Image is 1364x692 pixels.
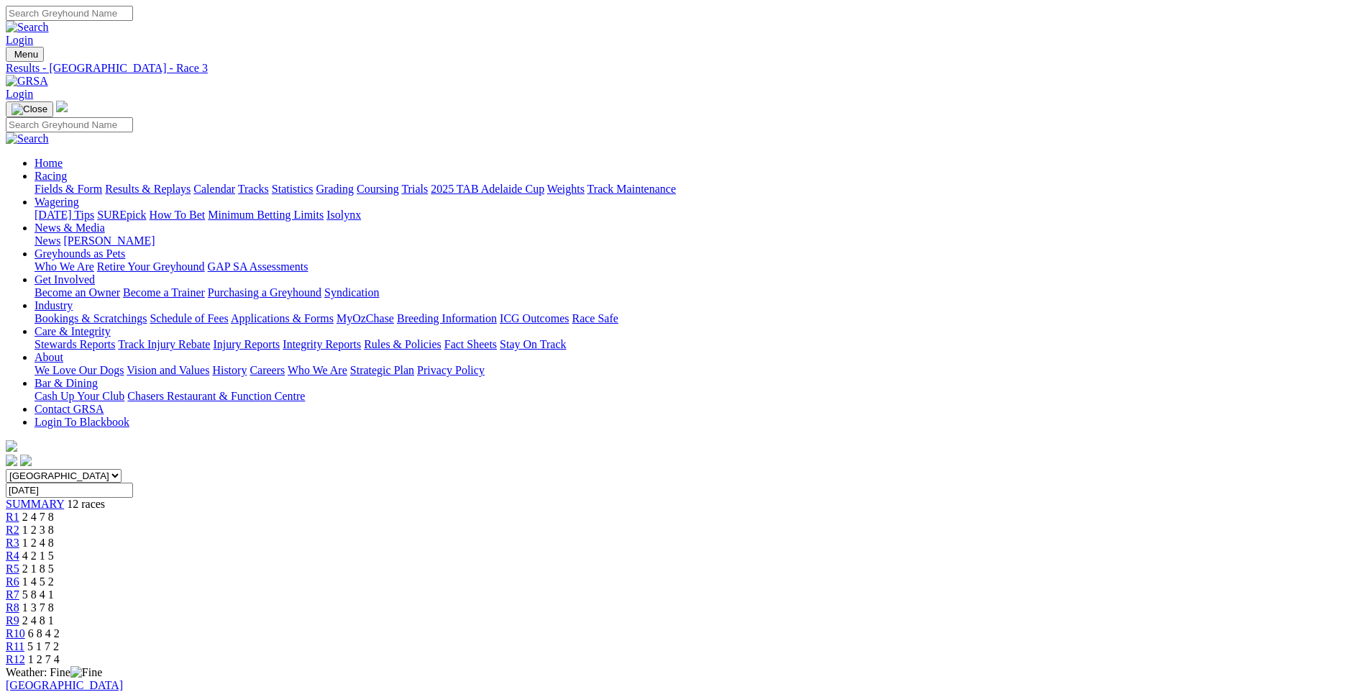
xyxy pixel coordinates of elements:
[35,416,129,428] a: Login To Blackbook
[35,183,102,195] a: Fields & Form
[35,260,94,273] a: Who We Are
[431,183,544,195] a: 2025 TAB Adelaide Cup
[212,364,247,376] a: History
[6,601,19,614] a: R8
[22,588,54,601] span: 5 8 4 1
[6,575,19,588] a: R6
[6,666,102,678] span: Weather: Fine
[20,455,32,466] img: twitter.svg
[22,550,54,562] span: 4 2 1 5
[35,222,105,234] a: News & Media
[35,312,1358,325] div: Industry
[22,511,54,523] span: 2 4 7 8
[28,627,60,639] span: 6 8 4 2
[6,455,17,466] img: facebook.svg
[324,286,379,299] a: Syndication
[127,364,209,376] a: Vision and Values
[22,575,54,588] span: 1 4 5 2
[250,364,285,376] a: Careers
[6,101,53,117] button: Toggle navigation
[587,183,676,195] a: Track Maintenance
[397,312,497,324] a: Breeding Information
[6,679,123,691] a: [GEOGRAPHIC_DATA]
[6,563,19,575] a: R5
[22,563,54,575] span: 2 1 8 5
[6,75,48,88] img: GRSA
[357,183,399,195] a: Coursing
[35,247,125,260] a: Greyhounds as Pets
[35,183,1358,196] div: Racing
[22,524,54,536] span: 1 2 3 8
[35,235,60,247] a: News
[27,640,59,652] span: 5 1 7 2
[500,338,566,350] a: Stay On Track
[6,498,64,510] a: SUMMARY
[35,235,1358,247] div: News & Media
[6,627,25,639] a: R10
[150,209,206,221] a: How To Bet
[272,183,313,195] a: Statistics
[35,170,67,182] a: Racing
[6,614,19,627] span: R9
[35,209,94,221] a: [DATE] Tips
[208,286,321,299] a: Purchasing a Greyhound
[572,312,618,324] a: Race Safe
[283,338,361,350] a: Integrity Reports
[6,483,133,498] input: Select date
[63,235,155,247] a: [PERSON_NAME]
[208,260,308,273] a: GAP SA Assessments
[127,390,305,402] a: Chasers Restaurant & Function Centre
[6,588,19,601] a: R7
[6,550,19,562] a: R4
[6,21,49,34] img: Search
[28,653,60,665] span: 1 2 7 4
[337,312,394,324] a: MyOzChase
[6,132,49,145] img: Search
[500,312,569,324] a: ICG Outcomes
[12,104,47,115] img: Close
[316,183,354,195] a: Grading
[123,286,205,299] a: Become a Trainer
[22,614,54,627] span: 2 4 8 1
[350,364,414,376] a: Strategic Plan
[193,183,235,195] a: Calendar
[35,312,147,324] a: Bookings & Scratchings
[6,511,19,523] a: R1
[35,273,95,286] a: Get Involved
[97,209,146,221] a: SUREpick
[6,62,1358,75] a: Results - [GEOGRAPHIC_DATA] - Race 3
[6,640,24,652] a: R11
[35,157,63,169] a: Home
[6,653,25,665] span: R12
[35,338,115,350] a: Stewards Reports
[6,88,33,100] a: Login
[6,537,19,549] a: R3
[417,364,485,376] a: Privacy Policy
[118,338,210,350] a: Track Injury Rebate
[6,524,19,536] a: R2
[70,666,102,679] img: Fine
[364,338,441,350] a: Rules & Policies
[35,325,111,337] a: Care & Integrity
[35,286,120,299] a: Become an Owner
[288,364,347,376] a: Who We Are
[22,601,54,614] span: 1 3 7 8
[35,260,1358,273] div: Greyhounds as Pets
[444,338,497,350] a: Fact Sheets
[35,390,124,402] a: Cash Up Your Club
[208,209,324,221] a: Minimum Betting Limits
[6,117,133,132] input: Search
[401,183,428,195] a: Trials
[67,498,105,510] span: 12 races
[6,6,133,21] input: Search
[97,260,205,273] a: Retire Your Greyhound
